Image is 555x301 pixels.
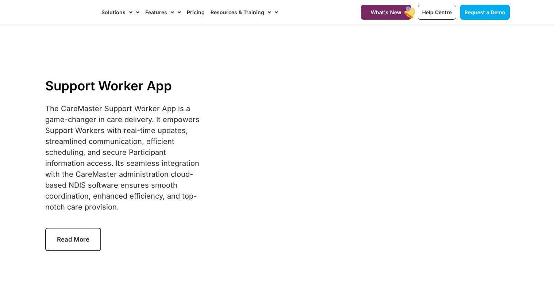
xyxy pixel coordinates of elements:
a: Help Centre [418,5,456,20]
span: Read More [57,236,89,243]
a: Read More [45,228,101,251]
span: Request a Demo [465,9,505,15]
a: What's New [361,5,411,20]
img: CareMaster Logo [45,7,94,18]
a: Request a Demo [460,5,510,20]
div: The CareMaster Support Worker App is a game-changer in care delivery. It empowers Support Workers... [45,103,203,212]
h1: Support Worker App [45,78,203,93]
span: What's New [371,9,401,15]
span: Help Centre [422,9,452,15]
